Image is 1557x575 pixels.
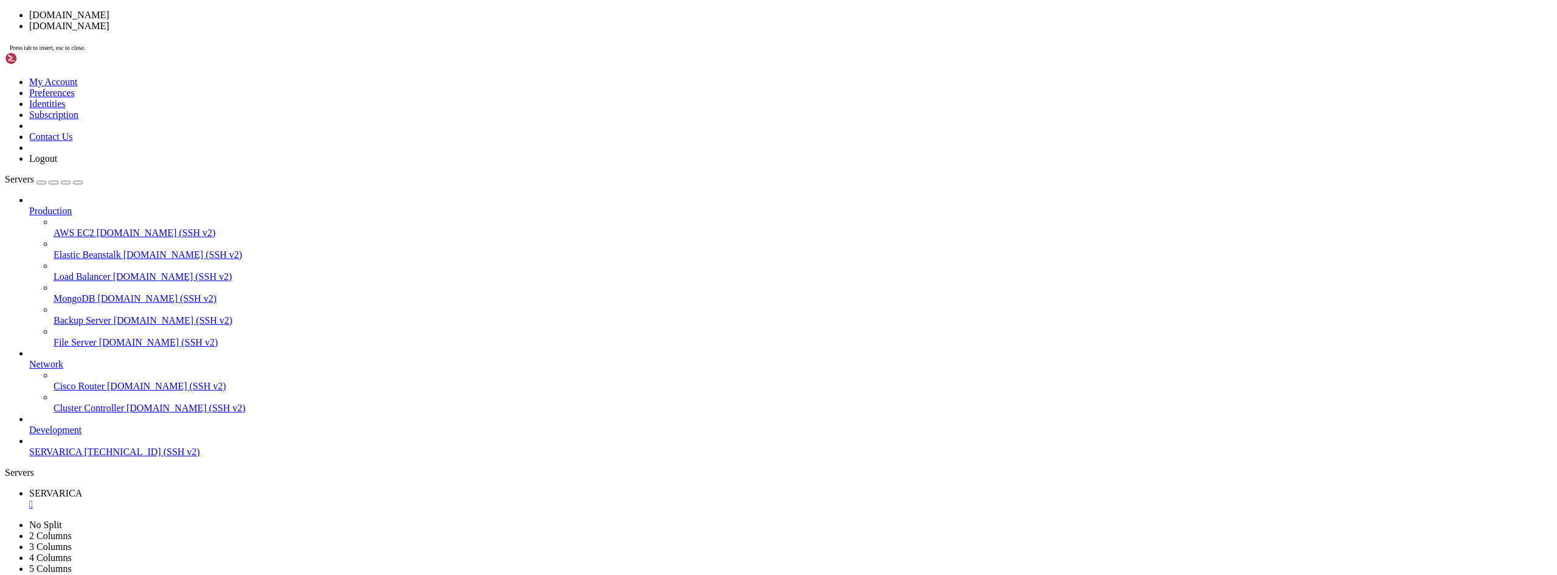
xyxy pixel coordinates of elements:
span: Digite o domínio da sua API (Backend): [20,212,205,221]
span: Network [29,359,63,369]
span: de infringir os direitos autorais da ZDG. [5,150,204,159]
span: ███ ███ ███ ███ [5,46,151,56]
a: AWS EC2 [DOMAIN_NAME] (SSH v2) [54,228,1552,239]
span: ███ ███ ██ ███ ██ [5,67,199,77]
span: [DOMAIN_NAME] (SSH v2) [107,381,226,391]
li: Backup Server [DOMAIN_NAME] (SSH v2) [54,304,1552,326]
span: ESSE MATERIAL FAZ PARTE DO PASSAPORTE ZDG [5,98,204,108]
li: Development [29,414,1552,436]
span: l [34,232,39,242]
span: File Server [54,337,97,347]
span: AWS EC2 [54,228,94,238]
a: Elastic Beanstalk [DOMAIN_NAME] (SSH v2) [54,249,1552,260]
span: SERVARICA [29,488,82,498]
li: Network [29,348,1552,414]
span: [TECHNICAL_ID] (SSH v2) [84,447,199,457]
a: Preferences [29,88,75,98]
a:  [29,499,1552,510]
a: 2 Columns [29,531,72,541]
span: n [24,232,29,242]
span: Compartilhar, vender ou fornecer essa solução [5,119,224,128]
li: Production [29,195,1552,348]
a: Development [29,425,1552,436]
li: [DOMAIN_NAME] [29,21,1552,32]
span: Development [29,425,81,435]
span: Cisco Router [54,381,105,391]
span: Backup Server [54,315,111,326]
span: e [29,232,34,242]
a: Cisco Router [DOMAIN_NAME] (SSH v2) [54,381,1552,392]
span: © COMUNIDADE ZDG - [DOMAIN_NAME] [5,191,161,201]
a: Load Balancer [DOMAIN_NAME] (SSH v2) [54,271,1552,282]
span: ███ ███ ██ ███ [5,36,141,46]
span: a [15,232,19,242]
span: Servers [5,174,34,184]
a: My Account [29,77,78,87]
li: Cluster Controller [DOMAIN_NAME] (SSH v2) [54,392,1552,414]
a: Subscription [29,110,78,120]
li: [DOMAIN_NAME] [29,10,1552,21]
li: Cisco Router [DOMAIN_NAME] (SSH v2) [54,370,1552,392]
span: [DOMAIN_NAME] (SSH v2) [113,271,232,282]
span: [DOMAIN_NAME] (SSH v2) [127,403,246,413]
span: 💻 [10,212,20,222]
a: SERVARICA [TECHNICAL_ID] (SSH v2) [29,447,1552,458]
a: Backup Server [DOMAIN_NAME] (SSH v2) [54,315,1552,326]
a: 5 Columns [29,563,72,574]
span: ███ ███ ███ ███ ████ [5,57,190,66]
span: [DOMAIN_NAME] (SSH v2) [97,228,216,238]
a: SERVARICA [29,488,1552,510]
a: Logout [29,153,57,164]
a: Cluster Controller [DOMAIN_NAME] (SSH v2) [54,403,1552,414]
span: sem autorização é crime previsto no artigo 184 [5,129,229,139]
a: No Split [29,520,62,530]
li: Elastic Beanstalk [DOMAIN_NAME] (SSH v2) [54,239,1552,260]
a: File Server [DOMAIN_NAME] (SSH v2) [54,337,1552,348]
span: p [10,232,15,242]
span: [DOMAIN_NAME] (SSH v2) [99,337,218,347]
span: Production [29,206,72,216]
a: Identities [29,99,66,109]
li: AWS EC2 [DOMAIN_NAME] (SSH v2) [54,217,1552,239]
span: Cluster Controller [54,403,124,413]
span: do código penal que descreve a conduta criminosa [5,139,238,149]
a: Contact Us [29,131,73,142]
span: > [5,232,10,242]
a: MongoDB [DOMAIN_NAME] (SSH v2) [54,293,1552,304]
a: 4 Columns [29,552,72,563]
a: 3 Columns [29,542,72,552]
span: Press tab to insert, esc to close. [10,44,85,51]
span: █████████ ███████ █████████ [5,26,199,35]
li: MongoDB [DOMAIN_NAME] (SSH v2) [54,282,1552,304]
div: (8, 22) [46,232,50,243]
div: Servers [5,467,1552,478]
li: File Server [DOMAIN_NAME] (SSH v2) [54,326,1552,348]
span: [DOMAIN_NAME] (SSH v2) [97,293,217,304]
span: i [19,232,24,242]
span: Load Balancer [54,271,111,282]
span: █████████ ███████ █████████ [5,77,199,87]
span: SERVARICA [29,447,81,457]
span: [DOMAIN_NAME] (SSH v2) [114,315,233,326]
span: Elastic Beanstalk [54,249,121,260]
a: Production [29,206,1552,217]
span: PIRATEAR A ZPRO É CRIME. [5,170,122,180]
img: Shellngn [5,52,75,64]
li: SERVARICA [TECHNICAL_ID] (SSH v2) [29,436,1552,458]
span: MongoDB [54,293,95,304]
span: [DOMAIN_NAME] (SSH v2) [123,249,243,260]
a: Servers [5,174,83,184]
li: Load Balancer [DOMAIN_NAME] (SSH v2) [54,260,1552,282]
a: Network [29,359,1552,370]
